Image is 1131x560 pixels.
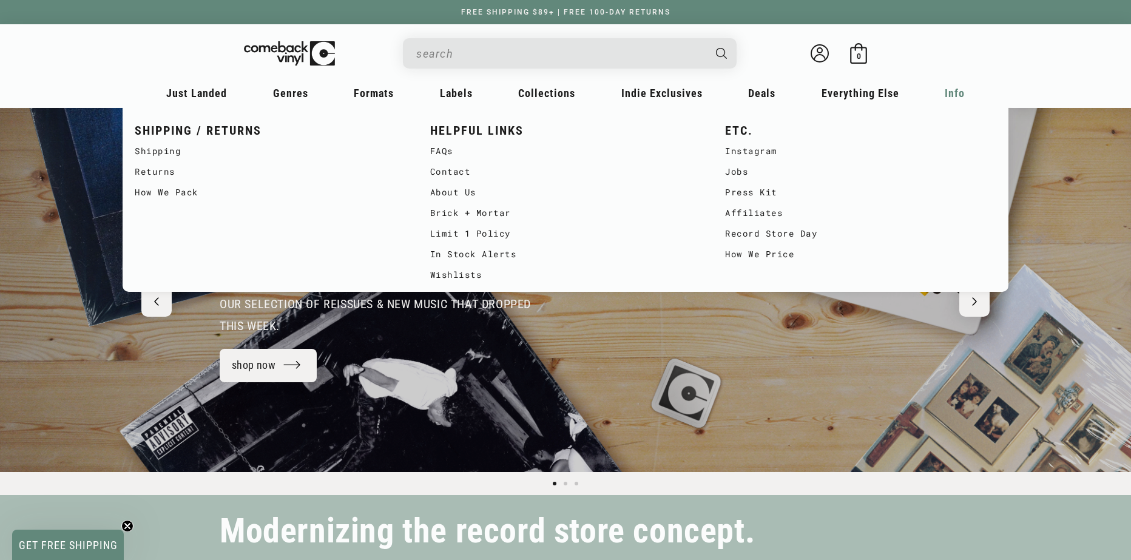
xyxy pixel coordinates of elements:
[430,244,701,265] a: In Stock Alerts
[725,244,996,265] a: How We Price
[135,141,406,161] a: Shipping
[430,223,701,244] a: Limit 1 Policy
[748,87,775,100] span: Deals
[121,520,133,532] button: Close teaser
[857,52,861,61] span: 0
[560,478,571,489] button: Load slide 2 of 3
[135,182,406,203] a: How We Pack
[135,161,406,182] a: Returns
[430,141,701,161] a: FAQs
[725,161,996,182] a: Jobs
[19,539,118,552] span: GET FREE SHIPPING
[621,87,703,100] span: Indie Exclusives
[822,87,899,100] span: Everything Else
[166,87,227,100] span: Just Landed
[959,286,990,317] button: Next slide
[945,87,965,100] span: Info
[141,286,172,317] button: Previous slide
[220,517,755,545] h2: Modernizing the record store concept.
[430,265,701,285] a: Wishlists
[430,161,701,182] a: Contact
[354,87,394,100] span: Formats
[449,8,683,16] a: FREE SHIPPING $89+ | FREE 100-DAY RETURNS
[12,530,124,560] div: GET FREE SHIPPINGClose teaser
[549,478,560,489] button: Load slide 1 of 3
[430,182,701,203] a: About Us
[430,203,701,223] a: Brick + Mortar
[725,223,996,244] a: Record Store Day
[725,141,996,161] a: Instagram
[273,87,308,100] span: Genres
[440,87,473,100] span: Labels
[416,41,704,66] input: When autocomplete results are available use up and down arrows to review and enter to select
[706,38,738,69] button: Search
[725,203,996,223] a: Affiliates
[220,349,317,382] a: shop now
[220,297,531,333] span: our selection of reissues & new music that dropped this week.
[518,87,575,100] span: Collections
[571,478,582,489] button: Load slide 3 of 3
[403,38,737,69] div: Search
[725,182,996,203] a: Press Kit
